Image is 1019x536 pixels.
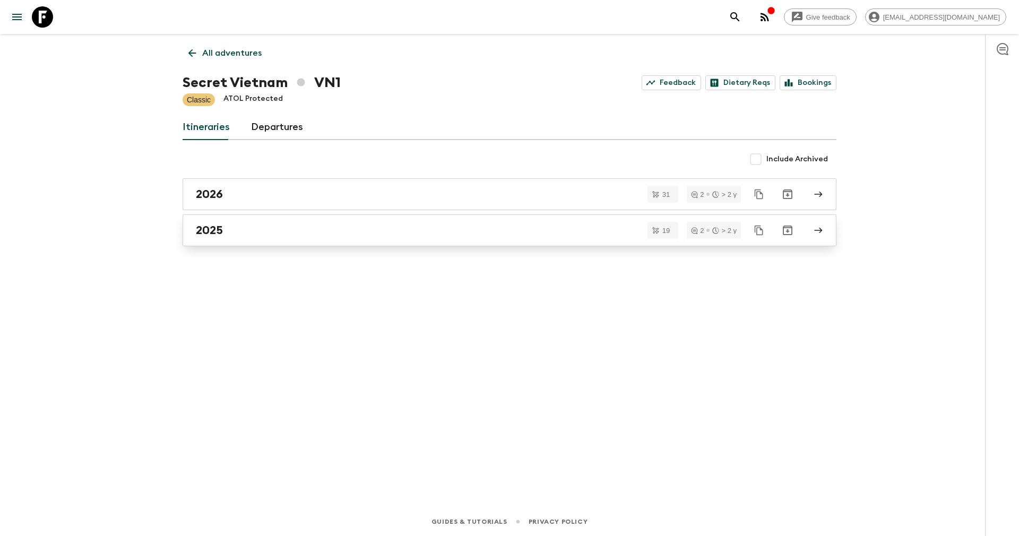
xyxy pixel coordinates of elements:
[749,185,768,204] button: Duplicate
[656,227,676,234] span: 19
[187,94,211,105] p: Classic
[784,8,857,25] a: Give feedback
[529,516,588,528] a: Privacy Policy
[202,47,262,59] p: All adventures
[183,72,341,93] h1: Secret Vietnam VN1
[183,178,836,210] a: 2026
[724,6,746,28] button: search adventures
[705,75,775,90] a: Dietary Reqs
[800,13,856,21] span: Give feedback
[431,516,507,528] a: Guides & Tutorials
[712,227,737,234] div: > 2 y
[865,8,1006,25] div: [EMAIL_ADDRESS][DOMAIN_NAME]
[6,6,28,28] button: menu
[223,93,283,106] p: ATOL Protected
[777,184,798,205] button: Archive
[183,115,230,140] a: Itineraries
[183,42,267,64] a: All adventures
[749,221,768,240] button: Duplicate
[183,214,836,246] a: 2025
[777,220,798,241] button: Archive
[196,187,223,201] h2: 2026
[656,191,676,198] span: 31
[251,115,303,140] a: Departures
[642,75,701,90] a: Feedback
[691,227,704,234] div: 2
[780,75,836,90] a: Bookings
[766,154,828,165] span: Include Archived
[712,191,737,198] div: > 2 y
[877,13,1006,21] span: [EMAIL_ADDRESS][DOMAIN_NAME]
[691,191,704,198] div: 2
[196,223,223,237] h2: 2025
